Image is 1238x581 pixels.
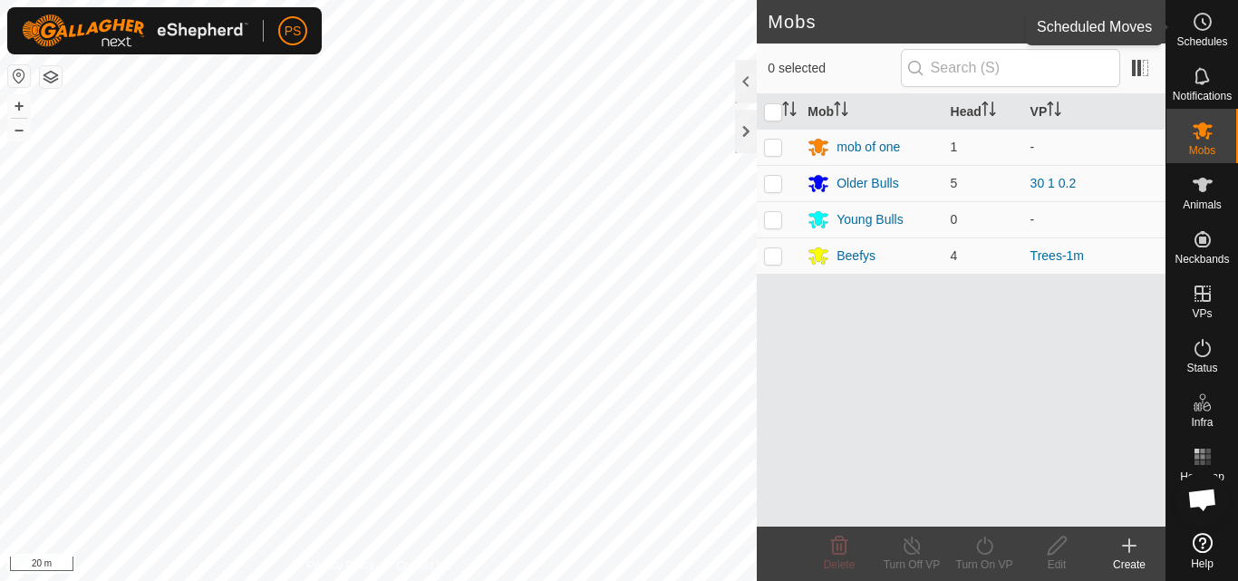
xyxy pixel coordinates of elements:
[1137,8,1147,35] span: 4
[1176,36,1227,47] span: Schedules
[1173,91,1232,102] span: Notifications
[396,557,450,574] a: Contact Us
[1186,363,1217,373] span: Status
[837,210,903,229] div: Young Bulls
[1023,201,1165,237] td: -
[1030,176,1077,190] a: 30 1 0.2
[285,22,302,41] span: PS
[1047,104,1061,119] p-sorticon: Activate to sort
[782,104,797,119] p-sorticon: Activate to sort
[1175,472,1230,527] div: Open chat
[1093,557,1165,573] div: Create
[8,95,30,117] button: +
[982,104,996,119] p-sorticon: Activate to sort
[1166,526,1238,576] a: Help
[948,557,1020,573] div: Turn On VP
[1192,308,1212,319] span: VPs
[1191,417,1213,428] span: Infra
[8,65,30,87] button: Reset Map
[307,557,375,574] a: Privacy Policy
[768,59,900,78] span: 0 selected
[800,94,943,130] th: Mob
[1030,248,1084,263] a: Trees-1m
[1180,471,1224,482] span: Heatmap
[1183,199,1222,210] span: Animals
[951,176,958,190] span: 5
[951,248,958,263] span: 4
[1189,145,1215,156] span: Mobs
[40,66,62,88] button: Map Layers
[834,104,848,119] p-sorticon: Activate to sort
[837,138,900,157] div: mob of one
[875,557,948,573] div: Turn Off VP
[951,140,958,154] span: 1
[901,49,1120,87] input: Search (S)
[824,558,856,571] span: Delete
[1020,557,1093,573] div: Edit
[837,174,898,193] div: Older Bulls
[1023,94,1165,130] th: VP
[22,15,248,47] img: Gallagher Logo
[8,119,30,140] button: –
[1023,129,1165,165] td: -
[943,94,1023,130] th: Head
[768,11,1137,33] h2: Mobs
[951,212,958,227] span: 0
[1191,558,1214,569] span: Help
[837,247,875,266] div: Beefys
[1175,254,1229,265] span: Neckbands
